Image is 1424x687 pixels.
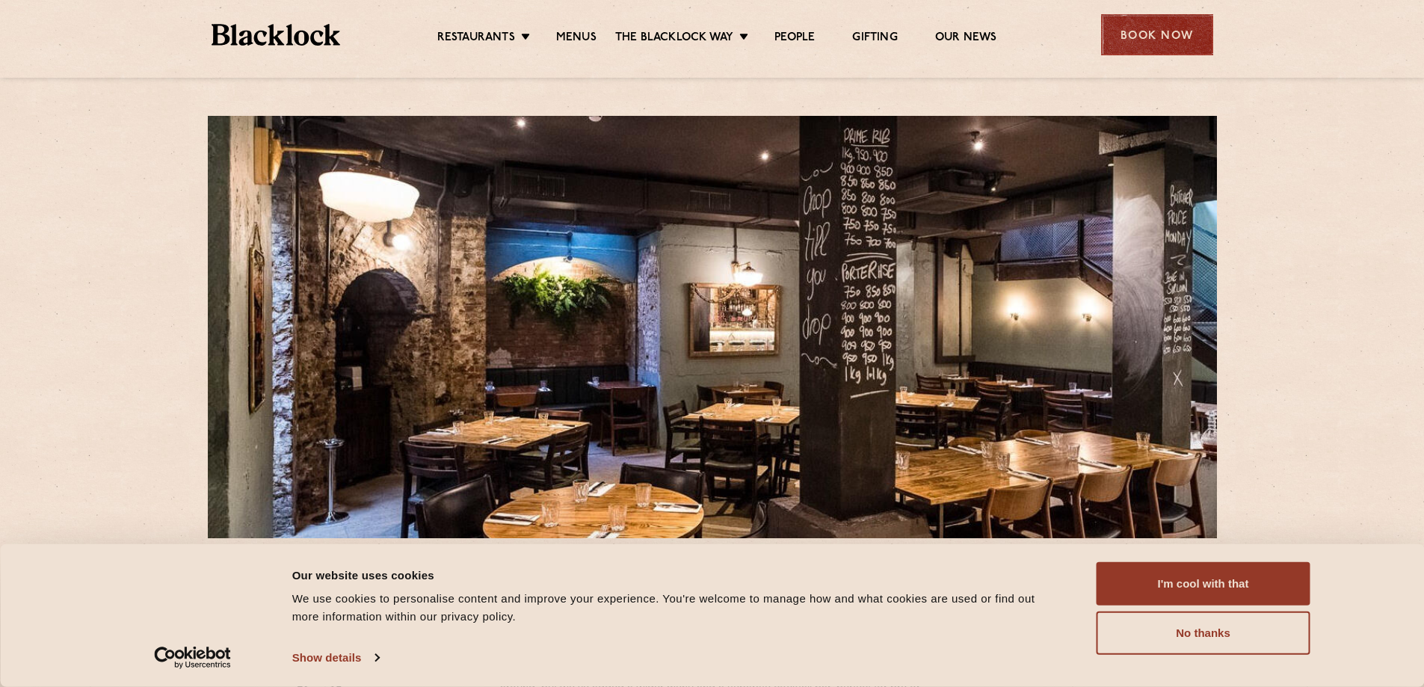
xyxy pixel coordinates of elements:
[935,31,997,47] a: Our News
[1097,611,1310,655] button: No thanks
[437,31,515,47] a: Restaurants
[212,24,341,46] img: BL_Textured_Logo-footer-cropped.svg
[774,31,815,47] a: People
[292,590,1063,626] div: We use cookies to personalise content and improve your experience. You're welcome to manage how a...
[127,647,258,669] a: Usercentrics Cookiebot - opens in a new window
[292,566,1063,584] div: Our website uses cookies
[615,31,733,47] a: The Blacklock Way
[292,647,379,669] a: Show details
[852,31,897,47] a: Gifting
[1101,14,1213,55] div: Book Now
[556,31,597,47] a: Menus
[1097,562,1310,606] button: I'm cool with that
